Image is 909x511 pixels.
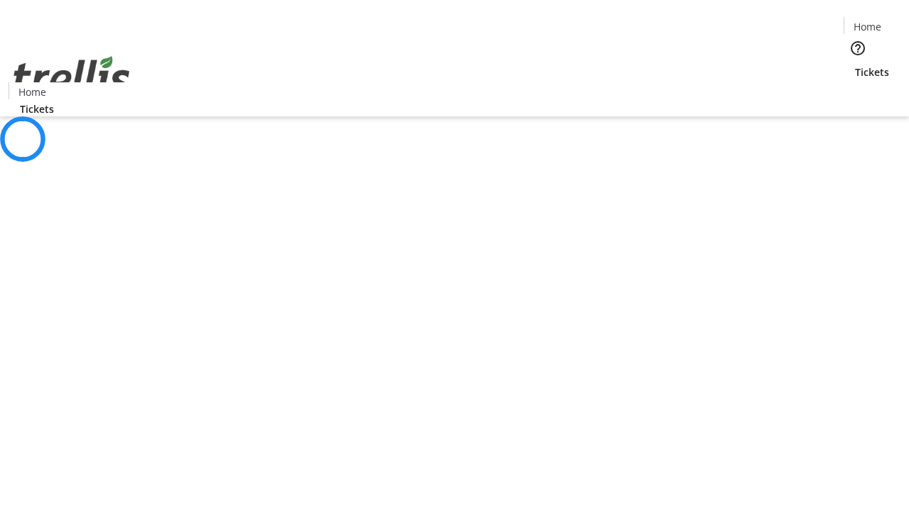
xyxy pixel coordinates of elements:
span: Home [18,84,46,99]
a: Home [844,19,890,34]
img: Orient E2E Organization q9zma5UAMd's Logo [9,40,135,111]
a: Tickets [9,101,65,116]
button: Help [844,34,872,62]
a: Home [9,84,55,99]
span: Tickets [855,65,889,79]
button: Cart [844,79,872,108]
span: Tickets [20,101,54,116]
a: Tickets [844,65,900,79]
span: Home [854,19,881,34]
